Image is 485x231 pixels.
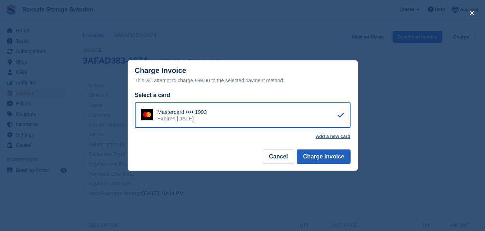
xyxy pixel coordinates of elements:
div: Charge Invoice [135,66,351,85]
div: Expires [DATE] [157,115,207,122]
div: Mastercard •••• 1993 [157,109,207,115]
button: Cancel [263,149,294,164]
img: Mastercard Logo [141,109,153,120]
a: Add a new card [316,134,350,139]
button: Charge Invoice [297,149,351,164]
div: This will attempt to charge £99.00 to the selected payment method. [135,76,351,85]
button: close [466,7,478,19]
div: Select a card [135,91,351,100]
